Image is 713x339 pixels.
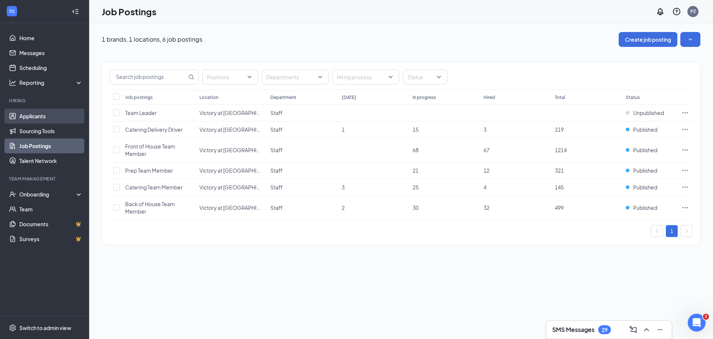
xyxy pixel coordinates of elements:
[196,196,267,220] td: Victory at Skidaway
[19,231,83,246] a: SurveysCrown
[199,184,277,191] span: Victory at [GEOGRAPHIC_DATA]
[19,31,83,45] a: Home
[413,126,419,133] span: 15
[688,314,706,332] iframe: Intercom live chat
[654,324,666,336] button: Minimize
[484,126,486,133] span: 3
[681,126,689,133] svg: Ellipses
[555,126,564,133] span: 219
[619,32,677,47] button: Create job posting
[8,7,16,15] svg: WorkstreamLogo
[19,217,83,231] a: DocumentsCrown
[9,79,16,86] svg: Analysis
[196,121,267,138] td: Victory at Skidaway
[552,326,595,334] h3: SMS Messages
[413,184,419,191] span: 25
[681,167,689,174] svg: Ellipses
[199,204,277,211] span: Victory at [GEOGRAPHIC_DATA]
[199,109,277,116] span: Victory at [GEOGRAPHIC_DATA]
[633,167,657,174] span: Published
[629,325,638,334] svg: ComposeMessage
[267,138,338,162] td: Staff
[125,201,175,215] span: Back of House Team Member
[680,32,700,47] button: SmallChevronDown
[633,183,657,191] span: Published
[199,167,277,174] span: Victory at [GEOGRAPHIC_DATA]
[19,109,83,124] a: Applicants
[267,162,338,179] td: Staff
[681,225,693,237] button: right
[9,97,81,104] div: Hiring
[641,324,652,336] button: ChevronUp
[627,324,639,336] button: ComposeMessage
[551,90,622,105] th: Total
[9,191,16,198] svg: UserCheck
[72,8,79,15] svg: Collapse
[342,204,345,211] span: 2
[409,90,480,105] th: In progress
[681,183,689,191] svg: Ellipses
[413,147,419,153] span: 68
[267,121,338,138] td: Staff
[681,225,693,237] li: Next Page
[633,146,657,154] span: Published
[125,94,153,100] div: Job postings
[555,147,567,153] span: 1214
[484,184,486,191] span: 4
[666,226,677,237] a: 1
[633,126,657,133] span: Published
[19,153,83,168] a: Talent Network
[267,196,338,220] td: Staff
[19,191,76,198] div: Onboarding
[484,147,489,153] span: 67
[655,229,659,233] span: left
[102,5,156,18] h1: Job Postings
[687,36,694,43] svg: SmallChevronDown
[199,94,218,100] div: Location
[270,204,283,211] span: Staff
[125,184,183,191] span: Catering Team Member
[555,204,564,211] span: 499
[199,126,277,133] span: Victory at [GEOGRAPHIC_DATA]
[267,105,338,121] td: Staff
[413,167,419,174] span: 21
[9,324,16,332] svg: Settings
[188,74,194,80] svg: MagnifyingGlass
[602,327,608,333] div: 29
[125,126,183,133] span: Catering Delivery Driver
[125,143,175,157] span: Front of House Team Member
[196,179,267,196] td: Victory at Skidaway
[681,204,689,211] svg: Ellipses
[555,167,564,174] span: 321
[270,126,283,133] span: Staff
[270,109,283,116] span: Staff
[270,147,283,153] span: Staff
[196,105,267,121] td: Victory at Skidaway
[684,229,689,233] span: right
[19,324,71,332] div: Switch to admin view
[480,90,551,105] th: Hired
[666,225,678,237] li: 1
[342,126,345,133] span: 1
[267,179,338,196] td: Staff
[270,184,283,191] span: Staff
[413,204,419,211] span: 30
[656,7,665,16] svg: Notifications
[110,70,187,84] input: Search job postings
[622,90,678,105] th: Status
[484,167,489,174] span: 12
[633,204,657,211] span: Published
[651,225,663,237] li: Previous Page
[651,225,663,237] button: left
[681,146,689,154] svg: Ellipses
[102,35,202,44] p: 1 brands, 1 locations, 6 job postings
[125,109,157,116] span: Team Leader
[690,8,696,15] div: PZ
[633,109,664,116] span: Unpublished
[555,184,564,191] span: 145
[196,138,267,162] td: Victory at Skidaway
[19,124,83,138] a: Sourcing Tools
[338,90,409,105] th: [DATE]
[342,184,345,191] span: 3
[9,176,81,182] div: Team Management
